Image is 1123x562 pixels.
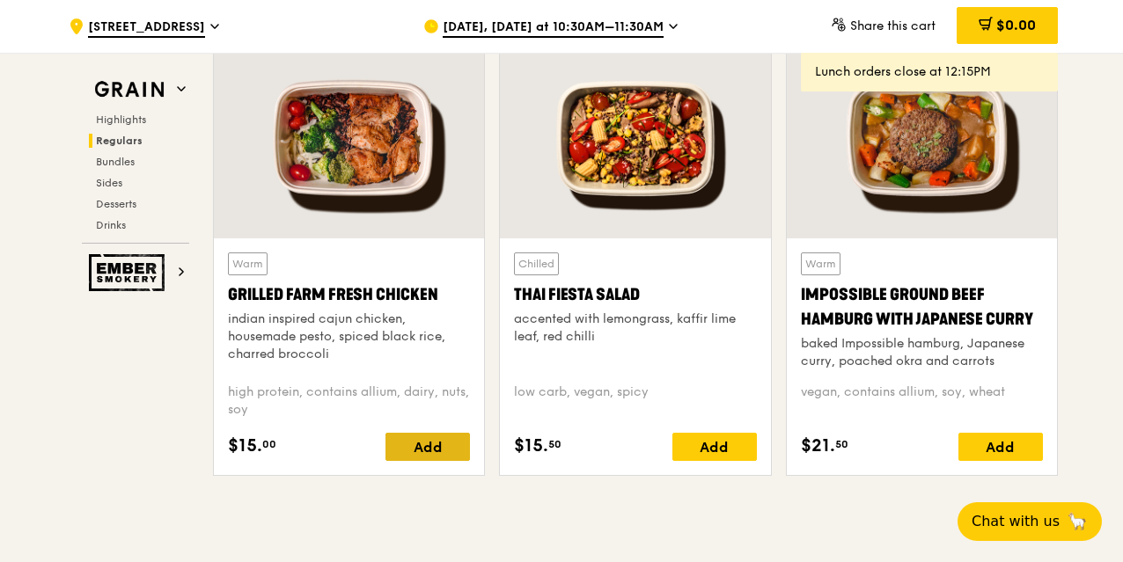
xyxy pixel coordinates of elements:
[672,433,757,461] div: Add
[958,502,1102,541] button: Chat with us🦙
[815,63,1044,81] div: Lunch orders close at 12:15PM
[801,282,1043,332] div: Impossible Ground Beef Hamburg with Japanese Curry
[972,511,1060,532] span: Chat with us
[89,74,170,106] img: Grain web logo
[514,310,756,346] div: accented with lemongrass, kaffir lime leaf, red chilli
[96,113,146,126] span: Highlights
[228,252,268,275] div: Warm
[514,252,559,275] div: Chilled
[1067,511,1088,532] span: 🦙
[88,18,205,38] span: [STREET_ADDRESS]
[96,177,122,189] span: Sides
[514,282,756,307] div: Thai Fiesta Salad
[228,383,470,419] div: high protein, contains allium, dairy, nuts, soy
[89,254,170,291] img: Ember Smokery web logo
[996,17,1036,33] span: $0.00
[443,18,664,38] span: [DATE], [DATE] at 10:30AM–11:30AM
[96,198,136,210] span: Desserts
[228,433,262,459] span: $15.
[548,437,561,451] span: 50
[801,383,1043,419] div: vegan, contains allium, soy, wheat
[262,437,276,451] span: 00
[228,282,470,307] div: Grilled Farm Fresh Chicken
[385,433,470,461] div: Add
[850,18,936,33] span: Share this cart
[835,437,848,451] span: 50
[96,219,126,231] span: Drinks
[228,310,470,363] div: indian inspired cajun chicken, housemade pesto, spiced black rice, charred broccoli
[958,433,1043,461] div: Add
[801,252,840,275] div: Warm
[96,156,135,168] span: Bundles
[514,433,548,459] span: $15.
[96,135,143,147] span: Regulars
[514,383,756,419] div: low carb, vegan, spicy
[801,335,1043,370] div: baked Impossible hamburg, Japanese curry, poached okra and carrots
[801,433,835,459] span: $21.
